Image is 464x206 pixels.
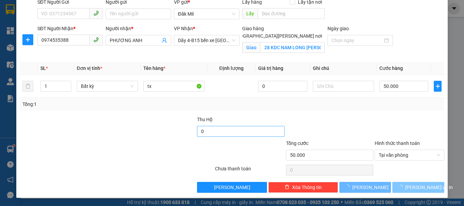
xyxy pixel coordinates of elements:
[310,62,377,75] th: Ghi chú
[6,6,16,14] span: Gửi:
[162,38,167,43] span: user-add
[40,65,46,71] span: SL
[44,38,113,48] div: 0938068656
[339,182,391,193] button: [PERSON_NAME]
[379,65,403,71] span: Cước hàng
[93,11,99,16] span: phone
[242,42,260,53] span: Giao
[6,6,39,22] div: Đăk Mil
[143,81,204,92] input: VD: Bàn, Ghế
[22,34,33,45] button: plus
[178,9,235,19] span: Đăk Mil
[375,141,420,146] label: Hình thức thanh toán
[285,185,289,190] span: delete
[352,184,389,191] span: [PERSON_NAME]
[197,182,267,193] button: [PERSON_NAME]
[197,117,213,122] span: Thu Hộ
[313,81,374,92] input: Ghi Chú
[77,65,102,71] span: Đơn vị tính
[258,65,283,71] span: Giá trị hàng
[434,83,441,89] span: plus
[22,81,33,92] button: delete
[44,6,113,30] div: Dãy 4-B15 bến xe [GEOGRAPHIC_DATA]
[22,100,180,108] div: Tổng: 1
[44,6,60,14] span: Nhận:
[23,37,33,42] span: plus
[345,185,352,189] span: loading
[219,65,243,71] span: Định lượng
[268,182,338,193] button: deleteXóa Thông tin
[37,25,103,32] div: SĐT Người Nhận
[292,184,322,191] span: Xóa Thông tin
[405,184,453,191] span: [PERSON_NAME] và In
[81,81,134,91] span: Bất kỳ
[93,37,99,42] span: phone
[260,42,325,53] input: Giao tận nơi
[106,25,171,32] div: Người nhận
[379,150,440,160] span: Tại văn phòng
[258,8,325,19] input: Dọc đường
[174,26,193,31] span: VP Nhận
[178,35,235,45] span: Dãy 4-B15 bến xe Miền Đông
[392,182,444,193] button: [PERSON_NAME] và In
[286,141,308,146] span: Tổng cước
[44,30,113,38] div: THU
[242,8,258,19] span: Lấy
[258,81,307,92] input: 0
[229,32,325,40] span: [GEOGRAPHIC_DATA][PERSON_NAME] nơi
[398,185,405,189] span: loading
[332,37,383,44] input: Ngày giao
[434,81,442,92] button: plus
[214,184,250,191] span: [PERSON_NAME]
[242,26,264,31] span: Giao hàng
[214,165,285,177] div: Chưa thanh toán
[327,26,349,31] label: Ngày giao
[143,65,165,71] span: Tên hàng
